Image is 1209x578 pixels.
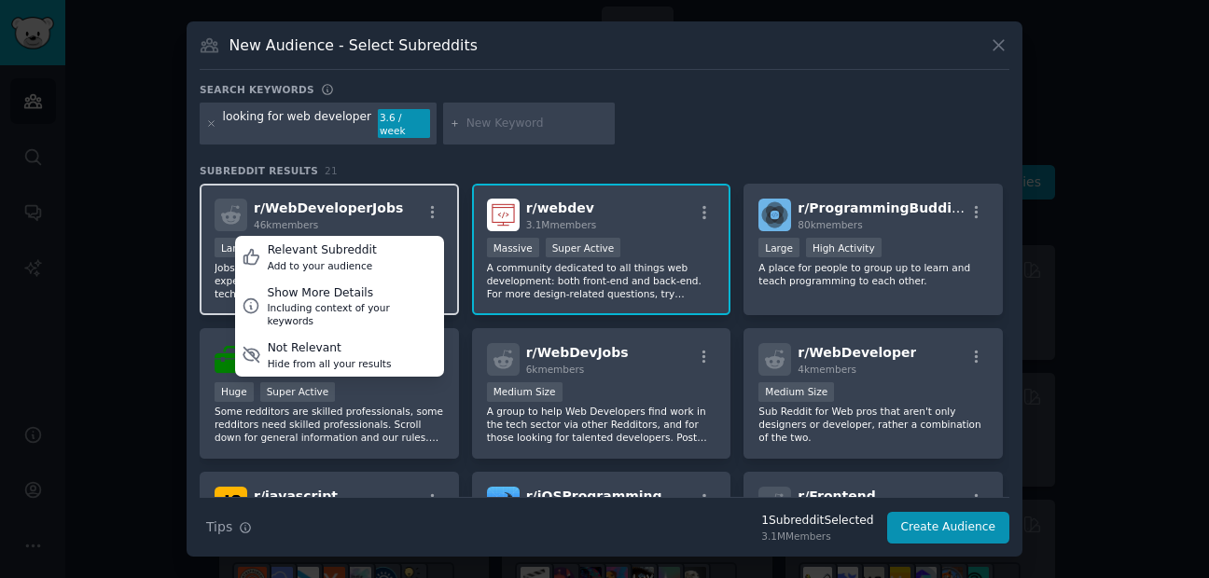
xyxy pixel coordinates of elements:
span: 21 [325,165,338,176]
div: Super Active [260,382,336,402]
div: Add to your audience [268,259,377,272]
div: Hide from all your results [268,357,392,370]
div: looking for web developer [223,109,372,139]
p: Jobs for JavaScript web developers who have experience with or want to learn new technologies suc... [215,261,444,300]
p: A community dedicated to all things web development: both front-end and back-end. For more design... [487,261,716,300]
div: Show More Details [267,285,437,302]
span: Subreddit Results [200,164,318,177]
div: High Activity [806,238,882,257]
span: 80k members [798,219,862,230]
button: Tips [200,511,258,544]
span: Tips [206,517,232,537]
span: 46k members [254,219,318,230]
span: r/ ProgrammingBuddies [798,200,967,215]
img: ProgrammingBuddies [758,199,791,231]
div: 3.1M Members [761,530,873,543]
input: New Keyword [466,116,608,132]
span: r/ Frontend [798,489,875,503]
div: Including context of your keywords [267,301,437,327]
span: r/ javascript [254,489,338,503]
div: Super Active [546,238,621,257]
span: r/ WebDeveloperJobs [254,200,403,215]
img: webdev [487,199,520,231]
div: Large [758,238,799,257]
div: Huge [215,382,254,402]
div: 3.6 / week [378,109,430,139]
div: Not Relevant [268,340,392,357]
img: forhire [215,343,247,376]
button: Create Audience [887,512,1010,544]
h3: New Audience - Select Subreddits [229,35,478,55]
span: r/ iOSProgramming [526,489,662,503]
span: 3.1M members [526,219,597,230]
p: Sub Reddit for Web pros that aren't only designers or developer, rather a combination of the two. [758,405,988,444]
div: Medium Size [758,382,834,402]
img: javascript [215,487,247,519]
span: 4k members [798,364,856,375]
div: Relevant Subreddit [268,242,377,259]
img: iOSProgramming [487,487,520,519]
div: Large [215,238,256,257]
div: Massive [487,238,539,257]
p: Some redditors are skilled professionals, some redditors need skilled professionals. Scroll down ... [215,405,444,444]
span: r/ webdev [526,200,594,215]
h3: Search keywords [200,83,314,96]
p: A group to help Web Developers find work in the tech sector via other Redditors, and for those lo... [487,405,716,444]
span: 6k members [526,364,585,375]
span: r/ WebDeveloper [798,345,916,360]
span: r/ WebDevJobs [526,345,629,360]
p: A place for people to group up to learn and teach programming to each other. [758,261,988,287]
div: 1 Subreddit Selected [761,513,873,530]
div: Medium Size [487,382,563,402]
